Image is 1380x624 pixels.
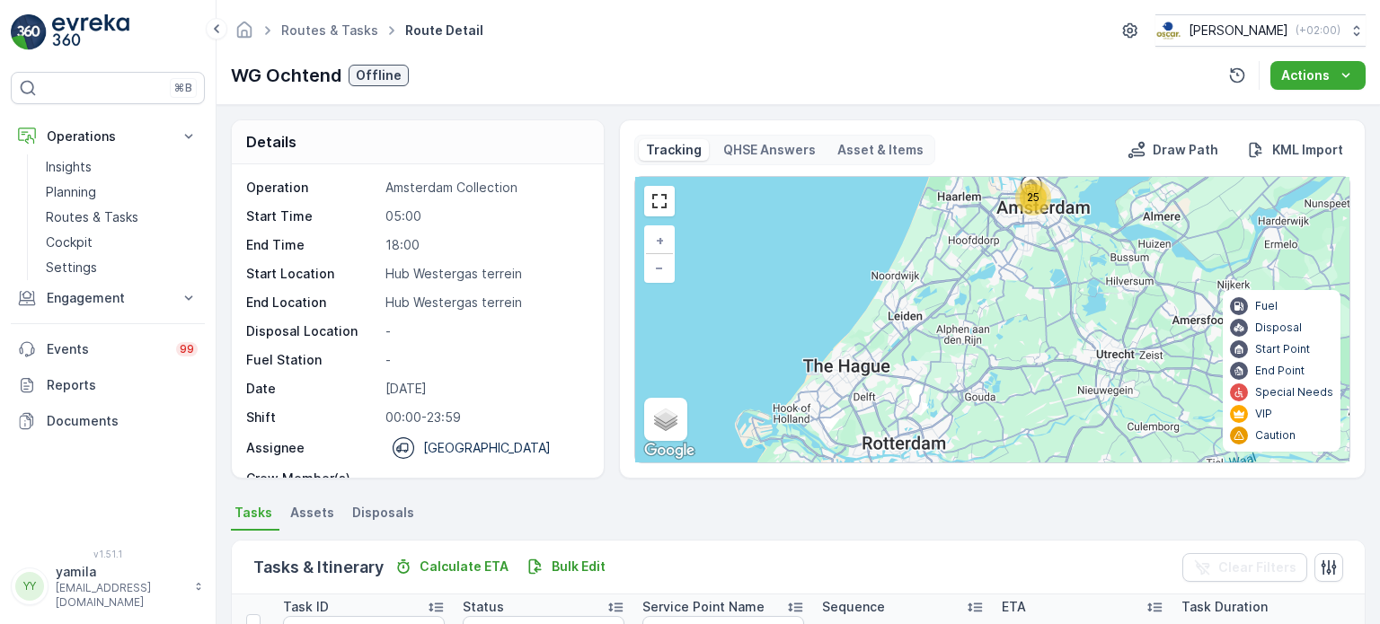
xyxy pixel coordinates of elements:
[1281,66,1330,84] p: Actions
[385,351,584,369] p: -
[246,351,378,369] p: Fuel Station
[1270,61,1366,90] button: Actions
[56,581,185,610] p: [EMAIL_ADDRESS][DOMAIN_NAME]
[646,227,673,254] a: Zoom In
[349,65,409,86] button: Offline
[56,563,185,581] p: yamila
[246,265,378,283] p: Start Location
[253,555,384,580] p: Tasks & Itinerary
[46,183,96,201] p: Planning
[1255,321,1302,335] p: Disposal
[246,236,378,254] p: End Time
[646,254,673,281] a: Zoom Out
[385,380,584,398] p: [DATE]
[11,549,205,559] span: v 1.51.1
[385,470,584,488] p: -
[39,154,205,180] a: Insights
[246,439,305,457] p: Assignee
[635,177,1349,462] div: 0
[246,179,378,197] p: Operation
[1155,14,1366,47] button: [PERSON_NAME](+02:00)
[15,572,44,601] div: YY
[246,380,378,398] p: Date
[11,563,205,610] button: YYyamila[EMAIL_ADDRESS][DOMAIN_NAME]
[656,233,664,248] span: +
[1255,364,1305,378] p: End Point
[519,556,613,577] button: Bulk Edit
[234,504,272,522] span: Tasks
[11,367,205,403] a: Reports
[352,504,414,522] span: Disposals
[11,331,205,367] a: Events99
[385,322,584,340] p: -
[423,439,551,457] p: [GEOGRAPHIC_DATA]
[646,141,702,159] p: Tracking
[39,255,205,280] a: Settings
[231,62,341,89] p: WG Ochtend
[640,439,699,462] a: Open this area in Google Maps (opens a new window)
[246,322,378,340] p: Disposal Location
[47,412,198,430] p: Documents
[822,598,885,616] p: Sequence
[290,504,334,522] span: Assets
[234,27,254,42] a: Homepage
[723,141,816,159] p: QHSE Answers
[1218,558,1296,576] p: Clear Filters
[1015,180,1051,215] div: 25
[180,342,194,356] p: 99
[39,180,205,205] a: Planning
[47,376,198,394] p: Reports
[1120,139,1225,161] button: Draw Path
[1296,23,1340,38] p: ( +02:00 )
[46,233,93,251] p: Cockpit
[420,558,509,576] p: Calculate ETA
[1272,141,1343,159] p: KML Import
[463,598,504,616] p: Status
[1255,407,1272,421] p: VIP
[174,81,192,95] p: ⌘B
[646,400,686,439] a: Layers
[11,119,205,154] button: Operations
[1255,385,1333,400] p: Special Needs
[385,236,584,254] p: 18:00
[387,556,516,577] button: Calculate ETA
[246,207,378,225] p: Start Time
[39,230,205,255] a: Cockpit
[1255,299,1278,313] p: Fuel
[46,158,92,176] p: Insights
[246,409,378,426] p: Shift
[11,403,205,439] a: Documents
[1189,22,1288,40] p: [PERSON_NAME]
[47,340,165,358] p: Events
[39,205,205,230] a: Routes & Tasks
[1255,428,1296,443] p: Caution
[642,598,765,616] p: Service Point Name
[1155,21,1181,40] img: basis-logo_rgb2x.png
[385,265,584,283] p: Hub Westergas terrein
[281,22,378,38] a: Routes & Tasks
[46,259,97,277] p: Settings
[1255,342,1310,356] p: Start Point
[246,131,296,153] p: Details
[1002,598,1026,616] p: ETA
[385,179,584,197] p: Amsterdam Collection
[246,470,378,488] p: Crew Member(s)
[552,558,606,576] p: Bulk Edit
[46,208,138,226] p: Routes & Tasks
[655,259,664,275] span: −
[402,22,487,40] span: Route Detail
[646,188,673,215] a: View Fullscreen
[1240,139,1350,161] button: KML Import
[385,409,584,426] p: 00:00-23:59
[47,127,169,145] p: Operations
[385,294,584,312] p: Hub Westergas terrein
[47,289,169,307] p: Engagement
[246,294,378,312] p: End Location
[1027,190,1039,204] span: 25
[1153,141,1218,159] p: Draw Path
[11,280,205,316] button: Engagement
[11,14,47,50] img: logo
[640,439,699,462] img: Google
[837,141,924,159] p: Asset & Items
[1181,598,1268,616] p: Task Duration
